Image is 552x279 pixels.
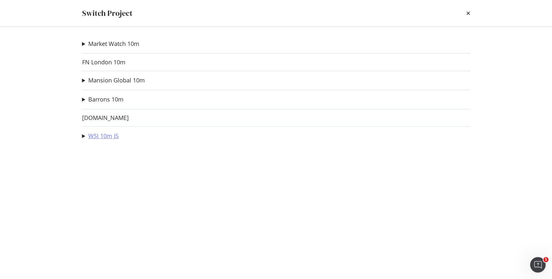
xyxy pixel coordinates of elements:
[88,133,119,139] a: WSJ 10m JS
[88,40,139,47] a: Market Watch 10m
[88,77,145,84] a: Mansion Global 10m
[466,8,470,19] div: times
[88,96,124,103] a: Barrons 10m
[82,95,124,104] summary: Barrons 10m
[82,8,133,19] div: Switch Project
[82,114,129,121] a: [DOMAIN_NAME]
[530,257,546,273] iframe: Intercom live chat
[82,59,125,66] a: FN London 10m
[543,257,548,262] span: 1
[82,76,145,85] summary: Mansion Global 10m
[82,40,139,48] summary: Market Watch 10m
[82,132,119,140] summary: WSJ 10m JS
